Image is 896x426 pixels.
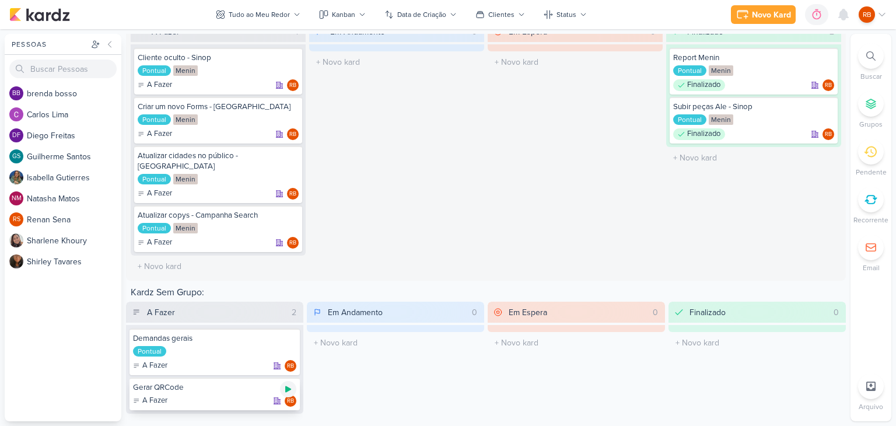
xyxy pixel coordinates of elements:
li: Ctrl + F [850,43,891,82]
div: Finalizado [689,306,726,319]
p: A Fazer [147,237,172,249]
div: Menin [173,65,198,76]
div: Em Espera [509,306,547,319]
img: Sharlene Khoury [9,233,23,247]
p: Grupos [859,119,883,130]
div: Pontual [673,65,706,76]
p: Finalizado [687,79,720,91]
div: Responsável: Rogerio Bispo [287,79,299,91]
div: Menin [173,223,198,233]
div: Rogerio Bispo [287,188,299,200]
input: + Novo kard [490,54,660,71]
div: C a r l o s L i m a [27,109,121,121]
div: Ligar relógio [280,381,296,397]
div: A Fazer [133,360,167,372]
div: Novo Kard [752,9,791,21]
div: A Fazer [138,128,172,140]
div: Pontual [138,114,171,125]
div: Pontual [133,346,166,357]
div: Rogerio Bispo [822,128,834,140]
div: Responsável: Rogerio Bispo [287,128,299,140]
div: Pontual [673,114,706,125]
img: kardz.app [9,8,70,22]
div: Demandas gerais [133,333,296,344]
div: Pontual [138,223,171,233]
div: Menin [709,65,733,76]
div: G u i l h e r m e S a n t o s [27,151,121,163]
div: Cliente oculto - Sinop [138,53,299,63]
p: RB [287,364,294,369]
p: Buscar [860,71,882,82]
div: D i e g o F r e i t a s [27,130,121,142]
div: Gerar QRCode [133,382,296,393]
p: RB [863,9,871,20]
input: + Novo kard [668,149,839,166]
div: Kardz Sem Grupo: [126,285,846,302]
p: bb [12,90,20,97]
div: Responsável: Rogerio Bispo [285,395,296,407]
div: S h i r l e y T a v a r e s [27,256,121,268]
p: RB [289,83,296,89]
p: A Fazer [142,395,167,407]
div: Finalizado [673,128,725,140]
div: 0 [829,306,843,319]
div: Criar um novo Forms - Verona [138,102,299,112]
div: b r e n d a b o s s o [27,88,121,100]
p: A Fazer [147,188,172,200]
p: Recorrente [853,215,888,225]
div: brenda bosso [9,86,23,100]
div: Renan Sena [9,212,23,226]
p: RB [289,132,296,138]
div: Rogerio Bispo [859,6,875,23]
div: Pontual [138,65,171,76]
img: Shirley Tavares [9,254,23,268]
div: Natasha Matos [9,191,23,205]
div: Responsável: Rogerio Bispo [822,128,834,140]
div: A Fazer [138,237,172,249]
div: Atualizar cidades no público - Verona [138,151,299,172]
input: + Novo kard [309,334,482,351]
p: A Fazer [147,79,172,91]
p: RB [825,83,832,89]
div: Rogerio Bispo [822,79,834,91]
div: Guilherme Santos [9,149,23,163]
p: GS [12,153,20,160]
div: Em Andamento [328,306,383,319]
div: Subir peças Ale - Sinop [673,102,834,112]
div: Diego Freitas [9,128,23,142]
div: Menin [709,114,733,125]
input: + Novo kard [490,334,663,351]
input: + Novo kard [671,334,843,351]
div: R e n a n S e n a [27,214,121,226]
div: Responsável: Rogerio Bispo [287,188,299,200]
div: Responsável: Rogerio Bispo [822,79,834,91]
p: Pendente [856,167,887,177]
div: Menin [173,174,198,184]
p: A Fazer [142,360,167,372]
div: 0 [648,306,663,319]
img: Isabella Gutierres [9,170,23,184]
p: RB [289,240,296,246]
div: Pontual [138,174,171,184]
div: Report Menin [673,53,834,63]
div: A Fazer [133,395,167,407]
button: Novo Kard [731,5,796,24]
div: Responsável: Rogerio Bispo [285,360,296,372]
p: RB [287,399,294,404]
p: DF [12,132,20,139]
p: RS [13,217,20,223]
div: Menin [173,114,198,125]
div: Rogerio Bispo [287,237,299,249]
input: Buscar Pessoas [9,60,117,78]
div: Rogerio Bispo [285,395,296,407]
div: I s a b e l l a G u t i e r r e s [27,172,121,184]
p: A Fazer [147,128,172,140]
p: RB [289,191,296,197]
div: Finalizado [673,79,725,91]
div: Atualizar copys - Campanha Search [138,210,299,221]
p: Arquivo [859,401,883,412]
div: A Fazer [147,306,175,319]
div: A Fazer [138,79,172,91]
p: Email [863,263,880,273]
input: + Novo kard [311,54,482,71]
